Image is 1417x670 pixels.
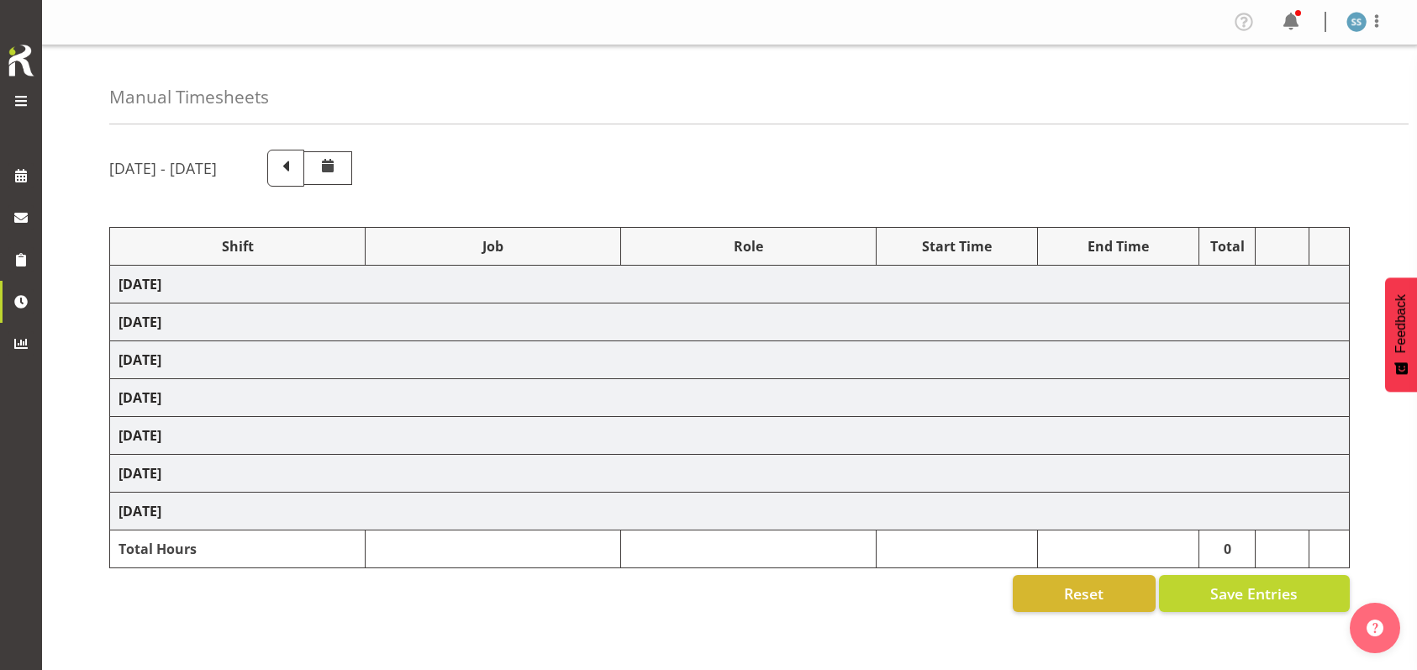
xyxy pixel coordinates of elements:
[4,42,38,79] img: Rosterit icon logo
[110,379,1350,417] td: [DATE]
[110,530,366,568] td: Total Hours
[110,455,1350,493] td: [DATE]
[109,159,217,177] h5: [DATE] - [DATE]
[1210,583,1298,604] span: Save Entries
[109,87,269,107] h4: Manual Timesheets
[885,236,1029,256] div: Start Time
[110,493,1350,530] td: [DATE]
[1367,620,1383,636] img: help-xxl-2.png
[374,236,612,256] div: Job
[1385,277,1417,392] button: Feedback - Show survey
[1064,583,1104,604] span: Reset
[110,417,1350,455] td: [DATE]
[1199,530,1256,568] td: 0
[110,341,1350,379] td: [DATE]
[110,266,1350,303] td: [DATE]
[1013,575,1156,612] button: Reset
[629,236,867,256] div: Role
[1393,294,1409,353] span: Feedback
[110,303,1350,341] td: [DATE]
[1159,575,1350,612] button: Save Entries
[119,236,356,256] div: Shift
[1346,12,1367,32] img: shane-shaw-williams1936.jpg
[1046,236,1190,256] div: End Time
[1208,236,1246,256] div: Total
